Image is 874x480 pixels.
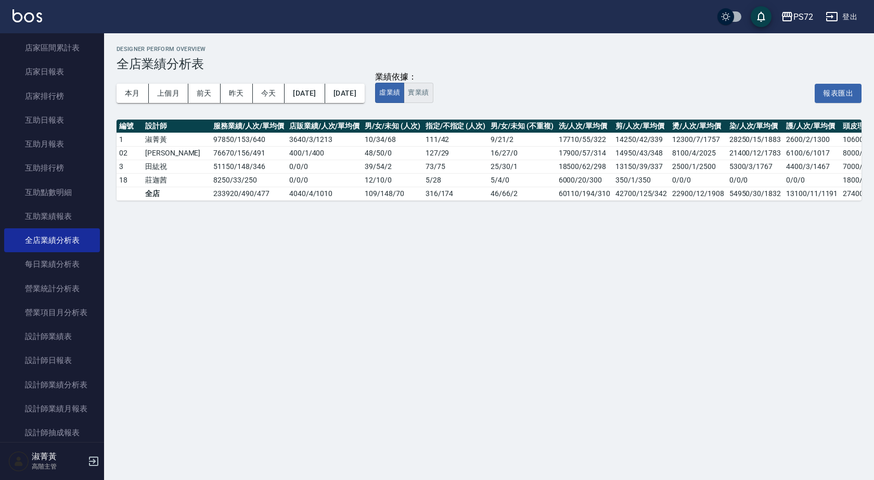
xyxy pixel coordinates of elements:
td: 48 / 50 / 0 [362,146,422,160]
div: 業績依據： [375,72,433,83]
td: 17900/57/314 [556,146,613,160]
a: 互助業績報表 [4,204,100,228]
a: 報表匯出 [815,87,862,97]
td: 8250 / 33 / 250 [211,173,286,187]
td: 25 / 30 / 1 [488,160,556,173]
h5: 淑菁黃 [32,451,85,462]
td: 14950/43/348 [613,146,670,160]
td: 3640 / 3 / 1213 [287,133,362,146]
a: 每日業績分析表 [4,252,100,276]
th: 設計師 [143,120,211,133]
td: 54950/30/1832 [727,187,783,200]
td: 莊迦茜 [143,173,211,187]
a: 互助日報表 [4,108,100,132]
button: PS72 [777,6,817,28]
td: 5 / 28 [423,173,488,187]
button: 昨天 [221,84,253,103]
a: 設計師業績表 [4,325,100,348]
button: [DATE] [325,84,365,103]
td: 73 / 75 [423,160,488,173]
h3: 全店業績分析表 [117,57,862,71]
td: 18 [117,173,143,187]
p: 高階主管 [32,462,85,471]
button: 虛業績 [375,83,404,103]
td: 350/1/350 [613,173,670,187]
h2: Designer Perform Overview [117,46,862,53]
td: 21400/12/1783 [727,146,783,160]
button: save [751,6,772,27]
td: 田紘祝 [143,160,211,173]
td: 13100/11/1191 [783,187,840,200]
td: [PERSON_NAME] [143,146,211,160]
img: Person [8,451,29,472]
button: 上個月 [149,84,188,103]
a: 互助點數明細 [4,180,100,204]
td: 4400/3/1467 [783,160,840,173]
a: 營業項目月分析表 [4,301,100,325]
td: 淑菁黃 [143,133,211,146]
td: 13150/39/337 [613,160,670,173]
a: 店家排行榜 [4,84,100,108]
th: 服務業績/人次/單均價 [211,120,286,133]
td: 12 / 10 / 0 [362,173,422,187]
td: 111 / 42 [423,133,488,146]
button: 本月 [117,84,149,103]
td: 42700/125/342 [613,187,670,200]
a: 設計師抽成報表 [4,421,100,445]
td: 0 / 0 / 0 [287,173,362,187]
td: 0/0/0 [783,173,840,187]
td: 1 [117,133,143,146]
a: 店家區間累計表 [4,36,100,60]
a: 全店業績分析表 [4,228,100,252]
button: 報表匯出 [815,84,862,103]
td: 全店 [143,187,211,200]
td: 97850 / 153 / 640 [211,133,286,146]
th: 指定/不指定 (人次) [423,120,488,133]
td: 9 / 21 / 2 [488,133,556,146]
th: 染/人次/單均價 [727,120,783,133]
button: 實業績 [404,83,433,103]
td: 0/0/0 [670,173,726,187]
td: 22900/12/1908 [670,187,726,200]
td: 46 / 66 / 2 [488,187,556,200]
td: 8100/4/2025 [670,146,726,160]
td: 18500/62/298 [556,160,613,173]
a: 設計師業績分析表 [4,373,100,397]
td: 316 / 174 [423,187,488,200]
th: 剪/人次/單均價 [613,120,670,133]
td: 400 / 1 / 400 [287,146,362,160]
td: 60110/194/310 [556,187,613,200]
td: 2600/2/1300 [783,133,840,146]
button: 今天 [253,84,285,103]
button: [DATE] [285,84,325,103]
td: 4040 / 4 / 1010 [287,187,362,200]
td: 233920 / 490 / 477 [211,187,286,200]
th: 洗/人次/單均價 [556,120,613,133]
td: 0 / 0 / 0 [287,160,362,173]
td: 2500/1/2500 [670,160,726,173]
td: 6100/6/1017 [783,146,840,160]
img: Logo [12,9,42,22]
td: 12300/7/1757 [670,133,726,146]
a: 營業統計分析表 [4,277,100,301]
td: 76670 / 156 / 491 [211,146,286,160]
td: 10 / 34 / 68 [362,133,422,146]
td: 6000/20/300 [556,173,613,187]
td: 28250/15/1883 [727,133,783,146]
td: 127 / 29 [423,146,488,160]
th: 店販業績/人次/單均價 [287,120,362,133]
td: 39 / 54 / 2 [362,160,422,173]
a: 互助排行榜 [4,156,100,180]
td: 51150 / 148 / 346 [211,160,286,173]
td: 5 / 4 / 0 [488,173,556,187]
td: 3 [117,160,143,173]
th: 編號 [117,120,143,133]
td: 109 / 148 / 70 [362,187,422,200]
td: 5300/3/1767 [727,160,783,173]
td: 02 [117,146,143,160]
a: 互助月報表 [4,132,100,156]
td: 16 / 27 / 0 [488,146,556,160]
a: 設計師日報表 [4,348,100,372]
td: 14250/42/339 [613,133,670,146]
td: 0/0/0 [727,173,783,187]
